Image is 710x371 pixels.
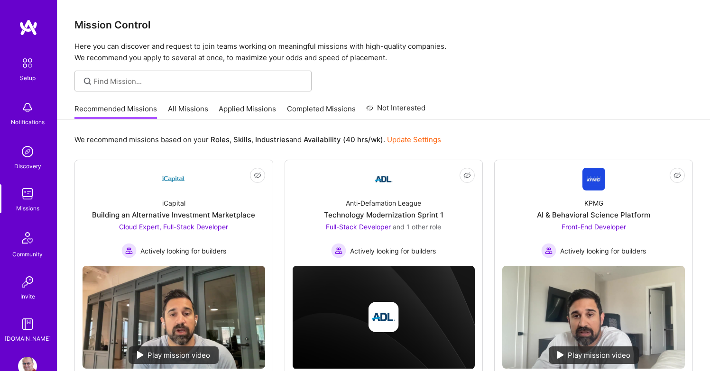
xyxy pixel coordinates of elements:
[20,73,36,83] div: Setup
[293,266,475,369] img: cover
[129,346,219,364] div: Play mission video
[287,104,356,119] a: Completed Missions
[562,223,626,231] span: Front-End Developer
[219,104,276,119] a: Applied Missions
[16,226,39,249] img: Community
[560,246,646,256] span: Actively looking for builders
[162,198,185,208] div: iCapital
[11,117,45,127] div: Notifications
[83,266,265,368] img: No Mission
[255,135,289,144] b: Industries
[19,19,38,36] img: logo
[12,249,43,259] div: Community
[20,291,35,301] div: Invite
[18,184,37,203] img: teamwork
[18,53,37,73] img: setup
[233,135,251,144] b: Skills
[18,98,37,117] img: bell
[293,168,475,258] a: Company LogoAnti-Defamation LeagueTechnology Modernization Sprint 1Full-Stack Developer and 1 oth...
[140,246,226,256] span: Actively looking for builders
[74,104,157,119] a: Recommended Missions
[18,315,37,334] img: guide book
[369,302,399,332] img: Company logo
[346,198,421,208] div: Anti-Defamation League
[18,272,37,291] img: Invite
[5,334,51,344] div: [DOMAIN_NAME]
[324,210,443,220] div: Technology Modernization Sprint 1
[137,351,144,359] img: play
[93,76,304,86] input: Find Mission...
[366,102,425,119] a: Not Interested
[673,172,681,179] i: icon EyeClosed
[350,246,436,256] span: Actively looking for builders
[549,346,639,364] div: Play mission video
[502,168,685,258] a: Company LogoKPMGAI & Behavioral Science PlatformFront-End Developer Actively looking for builders...
[254,172,261,179] i: icon EyeClosed
[18,142,37,161] img: discovery
[463,172,471,179] i: icon EyeClosed
[393,223,441,231] span: and 1 other role
[557,351,564,359] img: play
[92,210,255,220] div: Building an Alternative Investment Marketplace
[74,135,441,145] p: We recommend missions based on your , , and .
[16,203,39,213] div: Missions
[121,243,137,258] img: Actively looking for builders
[119,223,228,231] span: Cloud Expert, Full-Stack Developer
[502,266,685,368] img: No Mission
[211,135,230,144] b: Roles
[162,168,185,190] img: Company Logo
[304,135,383,144] b: Availability (40 hrs/wk)
[331,243,346,258] img: Actively looking for builders
[168,104,208,119] a: All Missions
[537,210,650,220] div: AI & Behavioral Science Platform
[14,161,41,171] div: Discovery
[326,223,391,231] span: Full-Stack Developer
[387,135,441,144] a: Update Settings
[74,19,693,31] h3: Mission Control
[541,243,556,258] img: Actively looking for builders
[372,168,395,190] img: Company Logo
[584,198,603,208] div: KPMG
[83,168,265,258] a: Company LogoiCapitalBuilding an Alternative Investment MarketplaceCloud Expert, Full-Stack Develo...
[82,76,93,87] i: icon SearchGrey
[582,168,605,190] img: Company Logo
[74,41,693,63] p: Here you can discover and request to join teams working on meaningful missions with high-quality ...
